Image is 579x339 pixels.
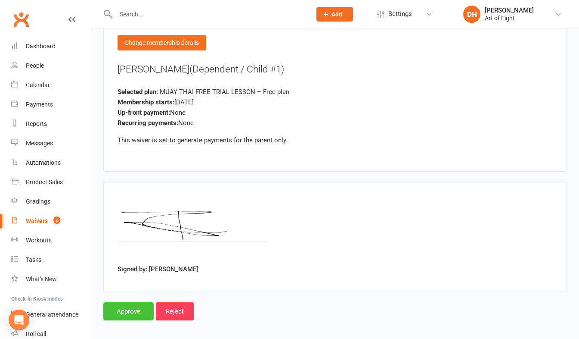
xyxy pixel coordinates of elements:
[11,134,91,153] a: Messages
[118,107,553,118] div: None
[10,9,32,30] a: Clubworx
[26,330,46,337] div: Roll call
[118,88,158,96] strong: Selected plan:
[26,311,78,318] div: General attendance
[11,114,91,134] a: Reports
[26,101,53,108] div: Payments
[118,119,178,127] strong: Recurring payments:
[118,109,170,116] strong: Up-front payment:
[26,276,57,282] div: What's New
[26,256,41,263] div: Tasks
[189,63,284,75] span: (Dependent / Child #1)
[118,264,198,274] label: Signed by: [PERSON_NAME]
[11,173,91,192] a: Product Sales
[26,159,61,166] div: Automations
[26,179,63,185] div: Product Sales
[26,43,56,50] div: Dashboard
[156,302,194,320] input: Reject
[118,135,553,145] div: This waiver is set to generate payments for the parent only.
[485,6,534,14] div: [PERSON_NAME]
[26,237,52,244] div: Workouts
[26,217,48,224] div: Waivers
[160,88,289,96] span: MUAY THAI FREE TRIAL LESSON – Free plan
[11,211,91,231] a: Waivers 2
[11,305,91,324] a: General attendance kiosk mode
[11,37,91,56] a: Dashboard
[118,196,268,261] img: image1755065138.png
[9,310,29,330] div: Open Intercom Messenger
[11,95,91,114] a: Payments
[26,62,44,69] div: People
[26,82,50,88] div: Calendar
[118,118,553,128] div: None
[316,7,353,22] button: Add
[113,8,305,20] input: Search...
[118,63,553,76] div: [PERSON_NAME]
[331,11,342,18] span: Add
[26,120,47,127] div: Reports
[11,250,91,270] a: Tasks
[26,198,50,205] div: Gradings
[485,14,534,22] div: Art of Eight
[118,98,174,106] strong: Membership starts:
[103,302,154,320] input: Approve
[11,270,91,289] a: What's New
[11,153,91,173] a: Automations
[26,140,53,147] div: Messages
[11,75,91,95] a: Calendar
[53,217,60,224] span: 2
[11,192,91,211] a: Gradings
[118,35,206,50] div: Change membership details
[118,97,553,107] div: [DATE]
[388,4,412,24] span: Settings
[11,231,91,250] a: Workouts
[463,6,480,23] div: DH
[11,56,91,75] a: People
